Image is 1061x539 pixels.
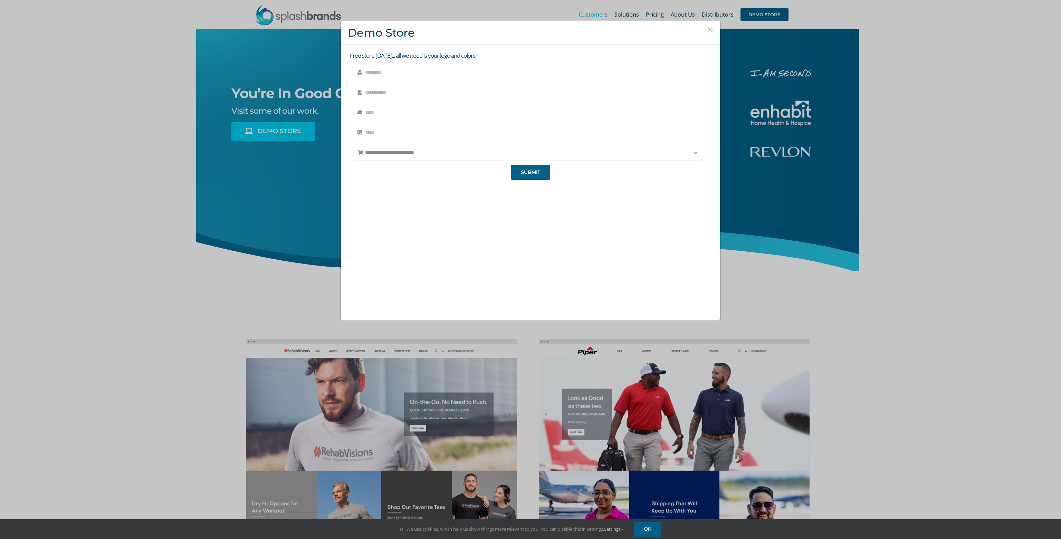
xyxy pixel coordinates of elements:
[707,25,713,35] button: Close
[350,52,713,60] p: Free store [DATE]... all we need is your logo and colors.
[348,26,713,39] h3: Demo Store
[511,165,550,180] button: SUBMIT
[417,185,644,313] iframe: SplashBrands Demo Store Overview
[521,169,540,175] span: SUBMIT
